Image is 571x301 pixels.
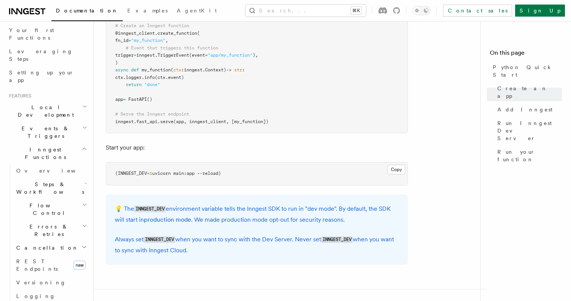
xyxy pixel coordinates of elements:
span: 1 [150,171,152,176]
span: = [128,38,131,43]
span: AgentKit [177,8,217,14]
span: Logging [16,293,56,299]
span: # Serve the Inngest endpoint [115,111,189,117]
a: Leveraging Steps [6,45,89,66]
span: inngest. [136,52,157,58]
span: -> [226,67,231,73]
span: . [155,31,157,36]
span: logger [126,75,142,80]
span: : [181,67,184,73]
span: app [115,97,123,102]
a: Documentation [51,2,123,21]
span: Setting up your app [9,69,74,83]
span: (app, inngest_client, [my_function]) [173,119,269,124]
span: () [147,97,152,102]
span: Local Development [6,103,82,119]
span: (ctx.event) [155,75,184,80]
code: INNGEST_DEV [144,236,175,243]
a: Sign Up [515,5,565,17]
span: (event [189,52,205,58]
code: INNGEST_DEV [134,206,166,212]
span: Context) [205,67,226,73]
span: FastAPI [128,97,147,102]
span: my_function [142,67,171,73]
span: Leveraging Steps [9,48,73,62]
span: str [234,67,242,73]
span: TriggerEvent [157,52,189,58]
span: uvicorn main:app --reload) [152,171,221,176]
span: Python Quick Start [493,63,562,79]
span: Documentation [56,8,118,14]
span: = [134,52,136,58]
span: inngest [115,119,134,124]
span: Inngest Functions [6,146,82,161]
span: trigger [115,52,134,58]
span: Add Inngest [497,106,552,113]
span: Errors & Retries [13,223,82,238]
button: Toggle dark mode [412,6,431,15]
span: . [142,75,144,80]
kbd: ⌘K [351,7,361,14]
span: # Create an Inngest function [115,23,189,28]
span: : [242,67,245,73]
span: Overview [16,168,94,174]
button: Search...⌘K [245,5,366,17]
code: INNGEST_DEV [321,236,353,243]
a: Python Quick Start [490,60,562,82]
button: Flow Control [13,199,89,220]
span: @inngest_client [115,31,155,36]
button: Steps & Workflows [13,178,89,199]
span: async [115,67,128,73]
span: Steps & Workflows [13,181,84,196]
span: Flow Control [13,202,82,217]
span: . [157,119,160,124]
span: Run your function [497,148,562,163]
button: Cancellation [13,241,89,255]
h4: On this page [490,48,562,60]
p: 💡 The environment variable tells the Inngest SDK to run in "dev mode". By default, the SDK will s... [115,204,399,225]
span: inngest [184,67,202,73]
span: Create an app [497,85,562,100]
span: ctx [115,75,123,80]
span: , [165,38,168,43]
a: Create an app [494,82,562,103]
p: Start your app: [106,142,408,153]
a: Contact sales [443,5,512,17]
a: REST Endpointsnew [13,255,89,276]
span: fast_api [136,119,157,124]
span: ( [197,31,200,36]
span: "my_function" [131,38,165,43]
span: "done" [144,82,160,87]
span: create_function [157,31,197,36]
span: = [123,97,126,102]
span: Run Inngest Dev Server [497,119,562,142]
span: def [131,67,139,73]
span: Events & Triggers [6,125,82,140]
span: . [123,75,126,80]
span: Features [6,93,31,99]
a: Versioning [13,276,89,289]
span: info [144,75,155,80]
span: . [202,67,205,73]
a: Setting up your app [6,66,89,87]
a: Run Inngest Dev Server [494,116,562,145]
span: Your first Functions [9,27,54,41]
button: Errors & Retries [13,220,89,241]
span: new [73,261,86,270]
span: ctx [173,67,181,73]
span: Versioning [16,279,66,286]
a: Overview [13,164,89,178]
span: ( [171,67,173,73]
span: = [147,171,150,176]
button: Copy [387,165,405,174]
button: Events & Triggers [6,122,89,143]
button: Local Development [6,100,89,122]
span: Examples [127,8,168,14]
span: Cancellation [13,244,79,252]
a: Run your function [494,145,562,166]
span: serve [160,119,173,124]
a: Your first Functions [6,23,89,45]
a: AgentKit [172,2,221,20]
span: ), [253,52,258,58]
span: = [205,52,208,58]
